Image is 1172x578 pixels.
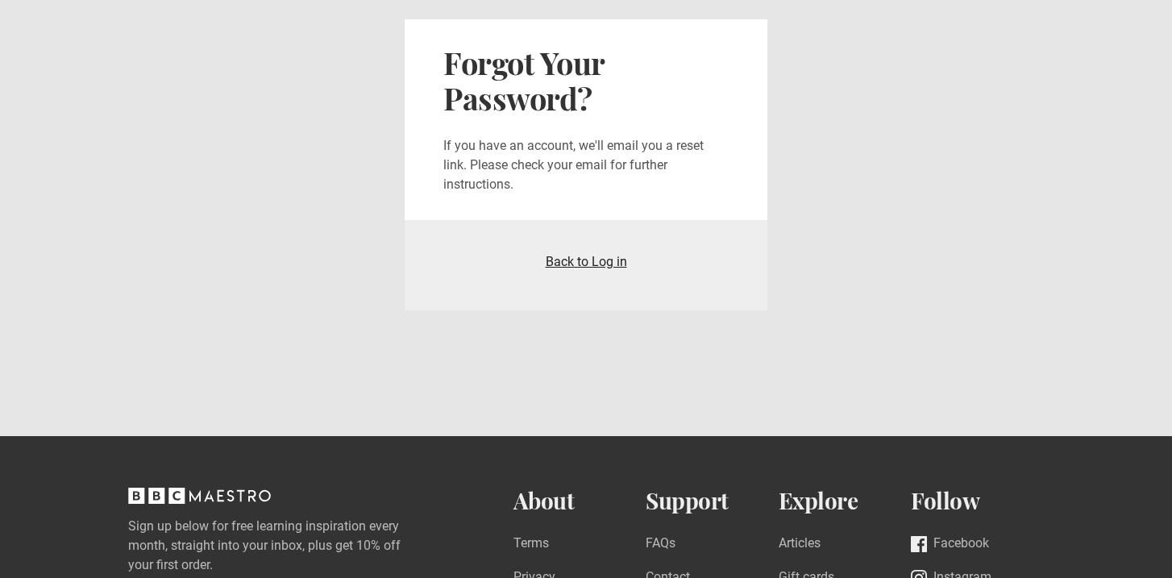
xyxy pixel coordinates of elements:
a: Facebook [911,534,989,555]
a: BBC Maestro, back to top [128,493,271,509]
h2: About [513,488,646,514]
h2: Support [646,488,779,514]
a: FAQs [646,534,675,555]
p: If you have an account, we'll email you a reset link. Please check your email for further instruc... [443,136,729,194]
label: Sign up below for free learning inspiration every month, straight into your inbox, plus get 10% o... [128,517,449,575]
h2: Forgot Your Password? [443,45,729,117]
h2: Explore [779,488,912,514]
a: Terms [513,534,549,555]
h2: Follow [911,488,1044,514]
a: Back to Log in [546,254,627,269]
a: Articles [779,534,821,555]
svg: BBC Maestro, back to top [128,488,271,504]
